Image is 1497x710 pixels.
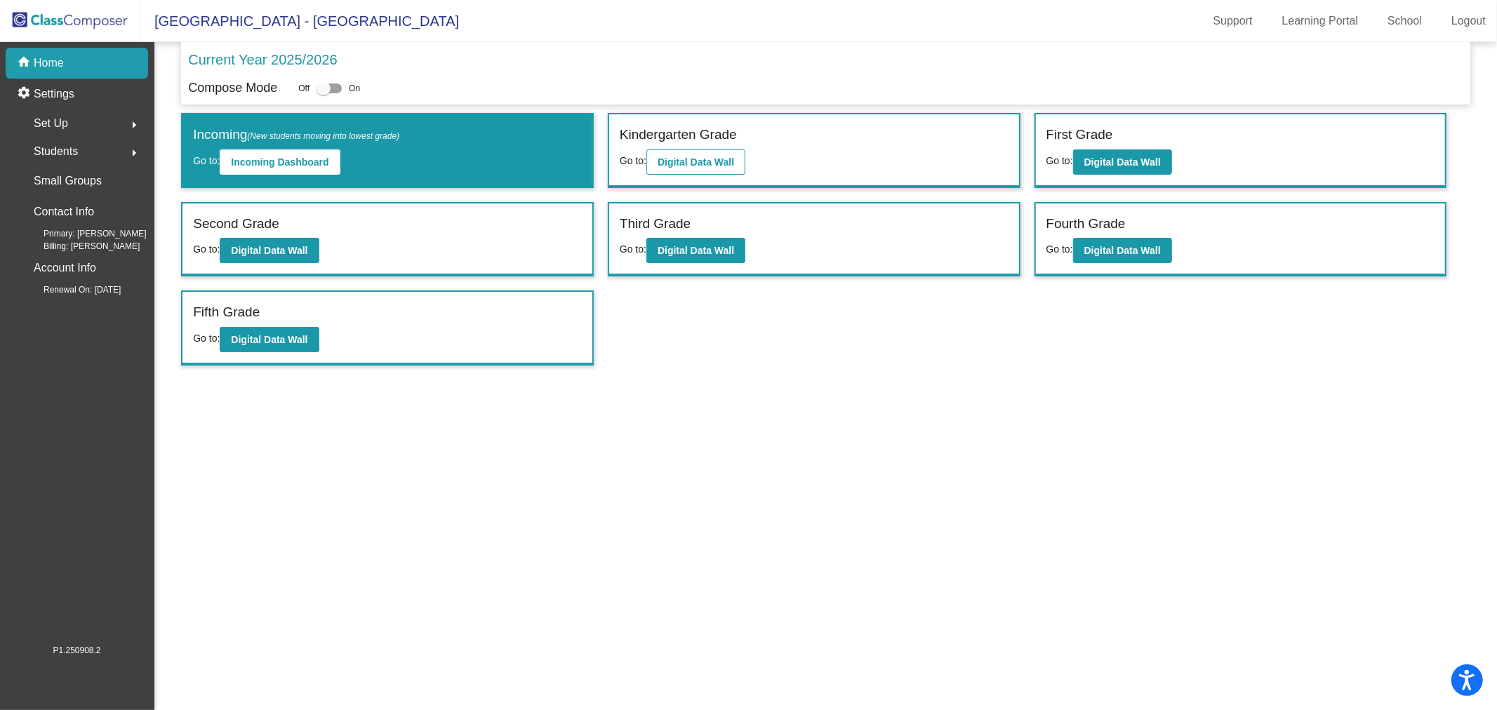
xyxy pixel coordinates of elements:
p: Compose Mode [188,79,277,98]
p: Home [34,55,64,72]
span: (New students moving into lowest grade) [247,131,399,141]
button: Digital Data Wall [1073,238,1172,263]
span: On [349,82,360,95]
button: Digital Data Wall [646,238,745,263]
span: Primary: [PERSON_NAME] [21,227,147,240]
span: Go to: [620,243,646,255]
button: Digital Data Wall [220,327,319,352]
span: Go to: [1046,243,1073,255]
label: Second Grade [193,214,279,234]
b: Digital Data Wall [231,245,307,256]
a: Logout [1440,10,1497,32]
button: Digital Data Wall [220,238,319,263]
span: Go to: [193,155,220,166]
p: Small Groups [34,171,102,191]
b: Digital Data Wall [658,245,734,256]
mat-icon: home [17,55,34,72]
label: First Grade [1046,125,1113,145]
button: Digital Data Wall [646,149,745,175]
b: Incoming Dashboard [231,156,328,168]
mat-icon: arrow_right [126,145,142,161]
button: Digital Data Wall [1073,149,1172,175]
label: Third Grade [620,214,691,234]
label: Fourth Grade [1046,214,1126,234]
label: Kindergarten Grade [620,125,737,145]
b: Digital Data Wall [1084,245,1161,256]
span: [GEOGRAPHIC_DATA] - [GEOGRAPHIC_DATA] [140,10,459,32]
span: Renewal On: [DATE] [21,283,121,296]
span: Students [34,142,78,161]
p: Contact Info [34,202,94,222]
button: Incoming Dashboard [220,149,340,175]
b: Digital Data Wall [1084,156,1161,168]
b: Digital Data Wall [231,334,307,345]
span: Go to: [1046,155,1073,166]
a: Learning Portal [1271,10,1370,32]
a: School [1376,10,1433,32]
p: Settings [34,86,74,102]
p: Current Year 2025/2026 [188,49,337,70]
span: Go to: [193,333,220,344]
b: Digital Data Wall [658,156,734,168]
a: Support [1202,10,1264,32]
mat-icon: settings [17,86,34,102]
p: Account Info [34,258,96,278]
mat-icon: arrow_right [126,116,142,133]
span: Set Up [34,114,68,133]
span: Off [298,82,310,95]
label: Incoming [193,125,399,145]
span: Go to: [193,243,220,255]
span: Billing: [PERSON_NAME] [21,240,140,253]
span: Go to: [620,155,646,166]
label: Fifth Grade [193,302,260,323]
